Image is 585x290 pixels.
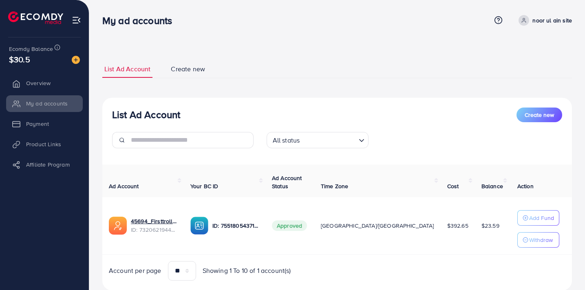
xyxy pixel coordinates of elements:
[267,132,369,148] div: Search for option
[529,235,553,245] p: Withdraw
[203,266,291,275] span: Showing 1 To 10 of 1 account(s)
[517,108,562,122] button: Create new
[109,266,161,275] span: Account per page
[517,210,559,226] button: Add Fund
[104,64,150,74] span: List Ad Account
[72,56,80,64] img: image
[131,217,177,234] div: <span class='underline'>45694_Firsttrolly_1704465137831</span></br>7320621944758534145
[517,232,559,248] button: Withdraw
[8,11,63,24] img: logo
[515,15,572,26] a: noor ul ain site
[517,182,534,190] span: Action
[447,222,468,230] span: $392.65
[447,182,459,190] span: Cost
[272,174,302,190] span: Ad Account Status
[109,182,139,190] span: Ad Account
[321,182,348,190] span: Time Zone
[481,182,503,190] span: Balance
[529,213,554,223] p: Add Fund
[9,53,30,65] span: $30.5
[272,220,307,231] span: Approved
[212,221,259,231] p: ID: 7551805437130473490
[190,217,208,235] img: ic-ba-acc.ded83a64.svg
[190,182,219,190] span: Your BC ID
[271,134,302,146] span: All status
[131,217,177,225] a: 45694_Firsttrolly_1704465137831
[302,133,355,146] input: Search for option
[321,222,434,230] span: [GEOGRAPHIC_DATA]/[GEOGRAPHIC_DATA]
[131,226,177,234] span: ID: 7320621944758534145
[112,109,180,121] h3: List Ad Account
[72,15,81,25] img: menu
[532,15,572,25] p: noor ul ain site
[481,222,499,230] span: $23.59
[9,45,53,53] span: Ecomdy Balance
[525,111,554,119] span: Create new
[171,64,205,74] span: Create new
[109,217,127,235] img: ic-ads-acc.e4c84228.svg
[102,15,179,26] h3: My ad accounts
